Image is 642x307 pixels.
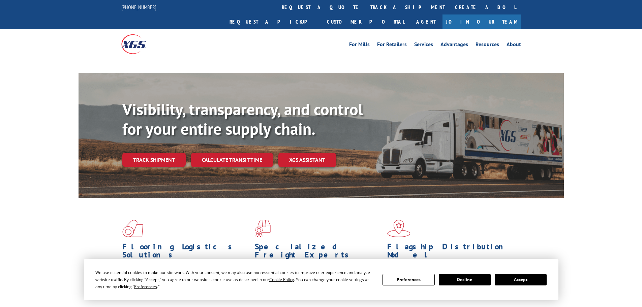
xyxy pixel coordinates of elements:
[322,14,409,29] a: Customer Portal
[95,269,374,290] div: We use essential cookies to make our site work. With your consent, we may also use non-essential ...
[349,42,370,49] a: For Mills
[476,42,499,49] a: Resources
[269,277,294,282] span: Cookie Policy
[84,259,558,300] div: Cookie Consent Prompt
[122,99,363,139] b: Visibility, transparency, and control for your entire supply chain.
[409,14,442,29] a: Agent
[255,243,382,262] h1: Specialized Freight Experts
[507,42,521,49] a: About
[440,42,468,49] a: Advantages
[278,153,336,167] a: XGS ASSISTANT
[122,220,143,237] img: xgs-icon-total-supply-chain-intelligence-red
[414,42,433,49] a: Services
[383,274,434,285] button: Preferences
[387,243,515,262] h1: Flagship Distribution Model
[495,274,547,285] button: Accept
[224,14,322,29] a: Request a pickup
[439,274,491,285] button: Decline
[134,284,157,289] span: Preferences
[387,220,410,237] img: xgs-icon-flagship-distribution-model-red
[377,42,407,49] a: For Retailers
[255,220,271,237] img: xgs-icon-focused-on-flooring-red
[122,153,186,167] a: Track shipment
[122,243,250,262] h1: Flooring Logistics Solutions
[191,153,273,167] a: Calculate transit time
[442,14,521,29] a: Join Our Team
[121,4,156,10] a: [PHONE_NUMBER]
